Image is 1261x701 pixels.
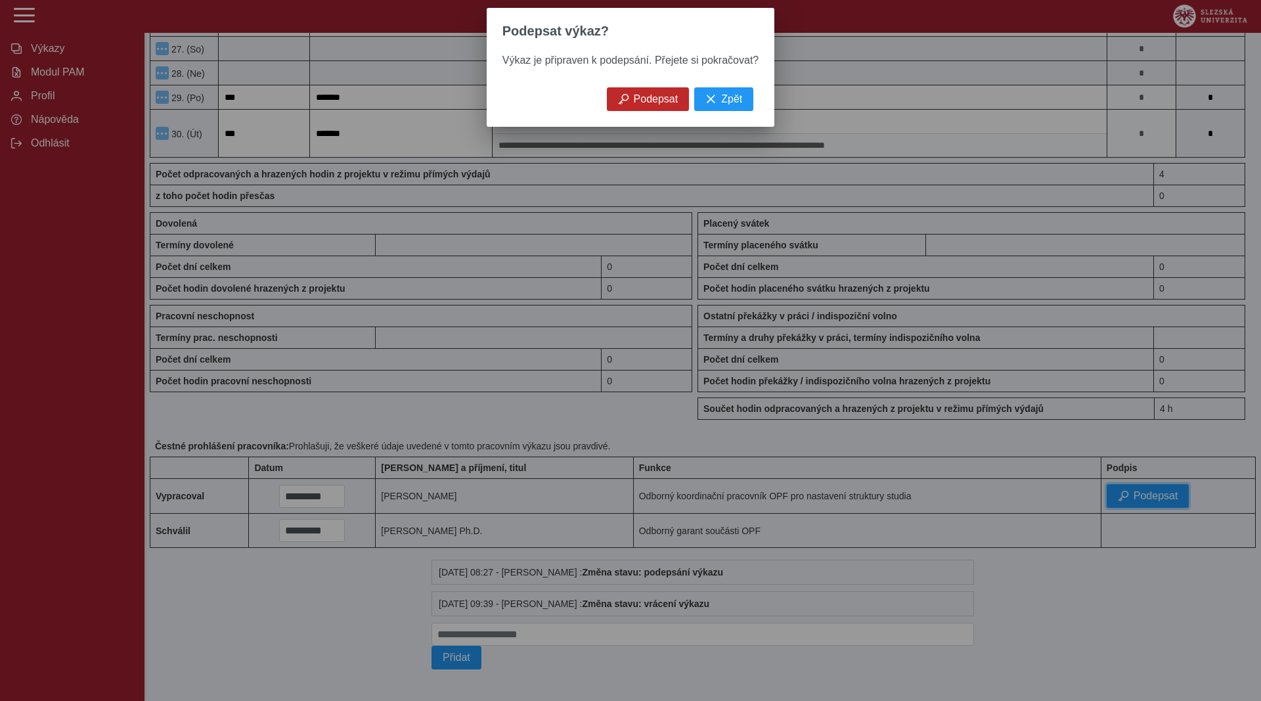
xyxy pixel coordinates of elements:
[634,93,678,105] span: Podepsat
[502,24,609,39] span: Podepsat výkaz?
[694,87,753,111] button: Zpět
[721,93,742,105] span: Zpět
[502,55,759,66] span: Výkaz je připraven k podepsání. Přejete si pokračovat?
[607,87,690,111] button: Podepsat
